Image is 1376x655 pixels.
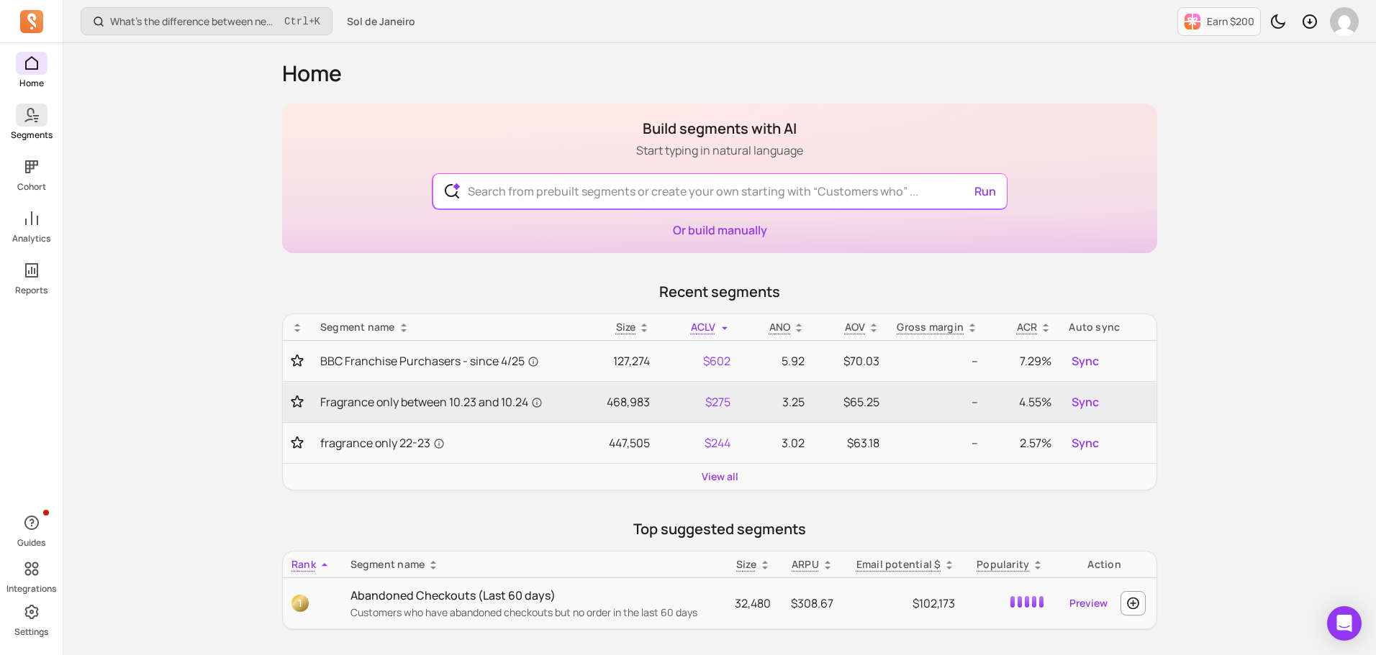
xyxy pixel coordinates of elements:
p: Segments [11,129,53,141]
p: 5.92 [748,352,805,370]
p: Email potential $ [856,557,941,572]
div: Segment name [350,557,715,572]
button: Run [969,177,1002,206]
span: Fragrance only between 10.23 and 10.24 [320,393,543,411]
p: Cohort [17,181,46,193]
input: Search from prebuilt segments or create your own starting with “Customers who” ... [456,174,984,209]
p: 4.55% [995,393,1051,411]
p: 447,505 [582,434,650,452]
h1: Home [282,60,1157,86]
button: What’s the difference between new signups and new customers?Ctrl+K [81,7,332,35]
p: AOV [845,320,866,334]
button: Earn $200 [1177,7,1261,36]
p: Integrations [6,583,56,595]
p: Customers who have abandoned checkouts but no order in the last 60 days [350,605,715,620]
span: 1 [291,595,309,612]
p: 3.25 [748,393,805,411]
p: Abandoned Checkouts (Last 60 days) [350,587,715,604]
span: Sol de Janeiro [347,14,415,29]
button: Sync [1069,390,1102,413]
p: -- [897,352,978,370]
p: -- [897,434,978,452]
div: Auto sync [1069,320,1148,334]
p: $65.25 [822,393,879,411]
kbd: Ctrl [284,14,309,29]
p: Gross margin [897,320,964,334]
span: Rank [291,557,316,571]
p: ARPU [792,557,819,572]
p: Reports [15,285,47,296]
img: avatar [1330,7,1359,36]
p: 3.02 [748,434,805,452]
h1: Build segments with AI [636,119,803,139]
p: Settings [14,626,48,638]
p: Top suggested segments [282,519,1157,539]
div: Action [1061,557,1148,572]
span: Sync [1072,393,1099,411]
a: View all [702,470,738,484]
button: Toggle dark mode [1264,7,1293,36]
p: Earn $200 [1207,14,1254,29]
span: + [284,14,320,29]
span: Sync [1072,352,1099,370]
p: 127,274 [582,352,650,370]
button: Toggle favorite [291,436,303,450]
a: Or build manually [673,222,767,238]
button: Sync [1069,431,1102,454]
span: BBC Franchise Purchasers - since 4/25 [320,352,539,370]
span: Size [616,320,636,334]
a: Fragrance only between 10.23 and 10.24 [320,393,565,411]
p: 7.29% [995,352,1051,370]
a: BBC Franchise Purchasers - since 4/25 [320,352,565,370]
span: ANO [769,320,791,334]
a: fragrance only 22-23 [320,434,565,452]
button: Guides [16,508,47,551]
div: Open Intercom Messenger [1327,606,1362,641]
p: 2.57% [995,434,1051,452]
p: $244 [667,434,730,452]
span: fragrance only 22-23 [320,434,445,452]
div: Segment name [320,320,565,334]
p: Guides [17,537,45,549]
p: Analytics [12,233,50,244]
p: -- [897,393,978,411]
p: Home [19,78,44,89]
button: Toggle favorite [291,354,303,368]
p: What’s the difference between new signups and new customers? [110,14,279,29]
span: $102,173 [913,595,955,611]
p: $70.03 [822,352,879,370]
p: $63.18 [822,434,879,452]
button: Toggle favorite [291,395,303,409]
p: ACR [1017,320,1038,334]
span: ACLV [691,320,716,334]
p: $275 [667,393,730,411]
span: Sync [1072,434,1099,452]
p: Recent segments [282,282,1157,302]
p: 468,983 [582,393,650,411]
p: Start typing in natural language [636,142,803,159]
kbd: K [314,16,320,27]
span: $308.67 [791,595,833,611]
a: Preview [1064,590,1113,616]
button: Sol de Janeiro [338,9,424,35]
p: $602 [667,352,730,370]
p: Popularity [977,557,1029,572]
button: Sync [1069,349,1102,372]
span: Size [736,557,756,571]
span: 32,480 [735,595,771,611]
